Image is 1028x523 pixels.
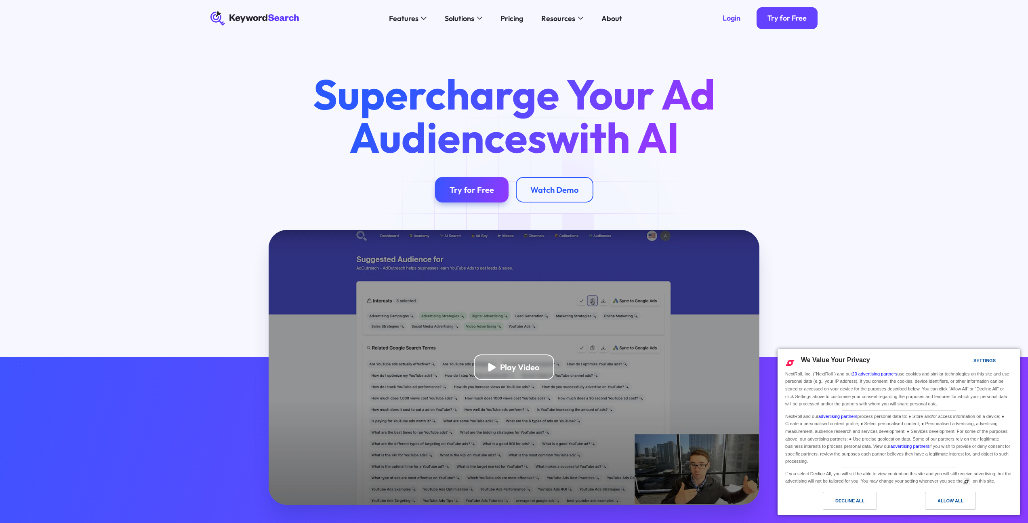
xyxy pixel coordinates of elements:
div: Watch Demo [530,185,579,195]
div: Settings [973,356,996,365]
a: Allow All [899,492,1015,514]
a: About [596,11,628,25]
h1: Supercharge Your Ad Audiences [296,73,732,159]
div: Login [723,14,740,23]
a: Login [712,7,751,29]
div: NextRoll and our process personal data to: ● Store and/or access information on a device; ● Creat... [784,411,1014,466]
div: Solutions [445,13,474,24]
div: Decline All [835,496,864,505]
div: Pricing [500,13,523,24]
div: NextRoll, Inc. ("NextRoll") and our use cookies and similar technologies on this site and use per... [784,369,1014,409]
div: Play Video [500,362,540,372]
a: Decline All [782,492,899,514]
a: open lightbox [269,230,759,505]
a: Settings [959,354,979,369]
div: Features [389,13,418,24]
a: Try for Free [435,177,509,202]
span: We Value Your Privacy [801,356,870,363]
div: Try for Free [450,185,494,195]
a: Try for Free [757,7,818,29]
div: If you select Decline All, you will still be able to view content on this site and you will still... [784,468,1014,486]
div: Try for Free [767,14,807,23]
a: 20 advertising partners [852,371,898,376]
div: Allow All [938,496,963,505]
div: About [601,13,622,24]
a: Pricing [495,11,529,25]
div: Resources [541,13,575,24]
a: advertising partners [818,414,858,419]
span: with AI [547,111,679,164]
a: advertising partners [890,444,929,449]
